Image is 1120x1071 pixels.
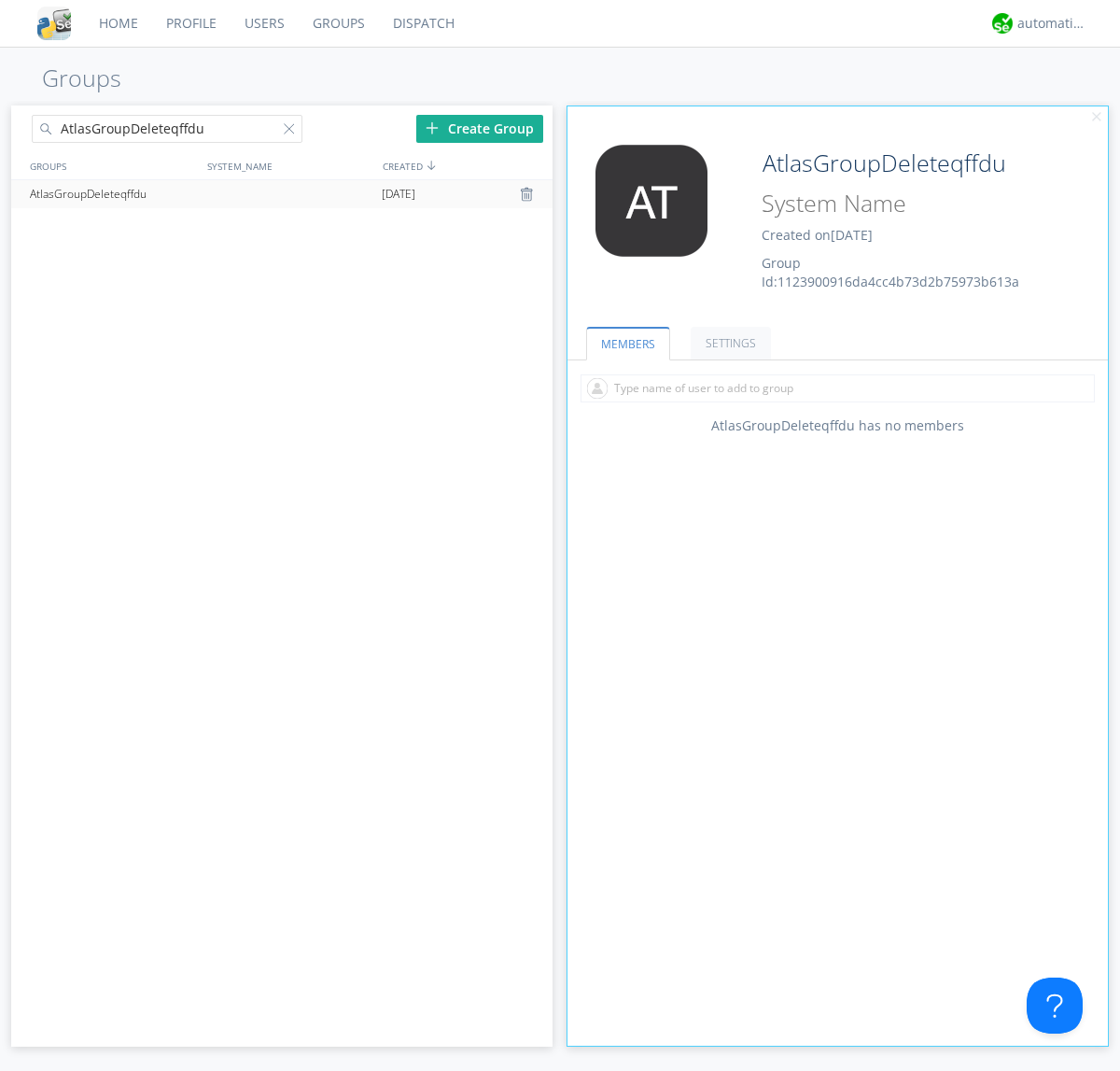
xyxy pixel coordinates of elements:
div: automation+atlas [1017,14,1087,33]
span: Created on [762,226,873,244]
span: [DATE] [831,226,873,244]
a: MEMBERS [586,327,670,360]
iframe: Toggle Customer Support [1027,978,1083,1034]
div: AtlasGroupDeleteqffdu has no members [567,416,1109,435]
img: cancel.svg [1090,111,1103,124]
a: AtlasGroupDeleteqffdu[DATE] [11,180,553,208]
div: CREATED [378,152,554,179]
input: Search groups [32,115,302,143]
img: d2d01cd9b4174d08988066c6d424eccd [992,13,1013,34]
a: SETTINGS [691,327,771,359]
div: GROUPS [25,152,198,179]
input: Group Name [755,145,1057,182]
input: Type name of user to add to group [581,374,1095,402]
img: plus.svg [426,121,439,134]
img: 373638.png [581,145,721,257]
div: Create Group [416,115,543,143]
span: Group Id: 1123900916da4cc4b73d2b75973b613a [762,254,1019,290]
img: cddb5a64eb264b2086981ab96f4c1ba7 [37,7,71,40]
input: System Name [755,186,1057,221]
div: AtlasGroupDeleteqffdu [25,180,200,208]
div: SYSTEM_NAME [203,152,378,179]
span: [DATE] [382,180,415,208]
